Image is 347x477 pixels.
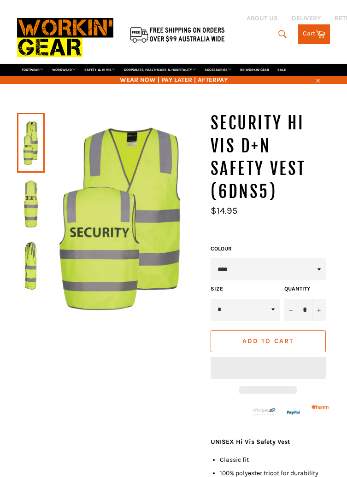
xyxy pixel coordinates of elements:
button: Add to Cart [211,330,326,352]
a: WORKWEAR [48,64,80,76]
button: Reduce item quantity by one [284,299,298,321]
a: RE-WORKIN' GEAR [236,64,273,76]
a: FOOTWEAR [18,64,47,76]
span: Add to Cart [242,337,294,345]
h1: SECURITY HI VIS D+N SAFETY VEST (6DNS5) [211,112,330,203]
img: paypal.png [287,406,301,420]
img: Workin Gear leaders in Workwear, Safety Boots, PPE, Uniforms. Australia's No.1 in Workwear [17,12,113,64]
strong: UNISEX Hi Vis Safety Vest [211,438,290,446]
a: SALE [274,64,289,76]
a: ACCESSORIES [201,64,235,76]
label: COLOUR [211,245,326,253]
label: Size [211,285,280,293]
a: CORPORATE, HEALTHCARE & HOSPITALITY [120,64,200,76]
a: SAFETY & HI VIS [81,64,119,76]
img: SECURITY HI VIS D+N SAFETY VEST (6DNS5) - Workin' Gear [22,179,40,230]
label: Quantity [284,285,326,293]
a: ABOUT US [247,14,278,23]
span: WEAR NOW | PAY LATER | AFTERPAY [17,76,330,84]
a: DELIVERY [292,14,321,23]
span: $14.95 [211,205,237,216]
a: Cart [298,24,330,44]
img: SECURITY HI VIS D+N SAFETY VEST (6DNS5) - Workin' Gear [45,112,201,323]
img: SECURITY HI VIS D+N SAFETY VEST (6DNS5) - Workin' Gear [22,241,40,291]
img: Afterpay-Logo-on-dark-bg_large.png [252,407,276,416]
img: Flat $9.95 shipping Australia wide [129,25,226,44]
button: Increase item quantity by one [312,299,326,321]
li: Classic fit [220,455,330,464]
img: Humm_core_logo_RGB-01_300x60px_small_195d8312-4386-4de7-b182-0ef9b6303a37.png [312,405,329,409]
